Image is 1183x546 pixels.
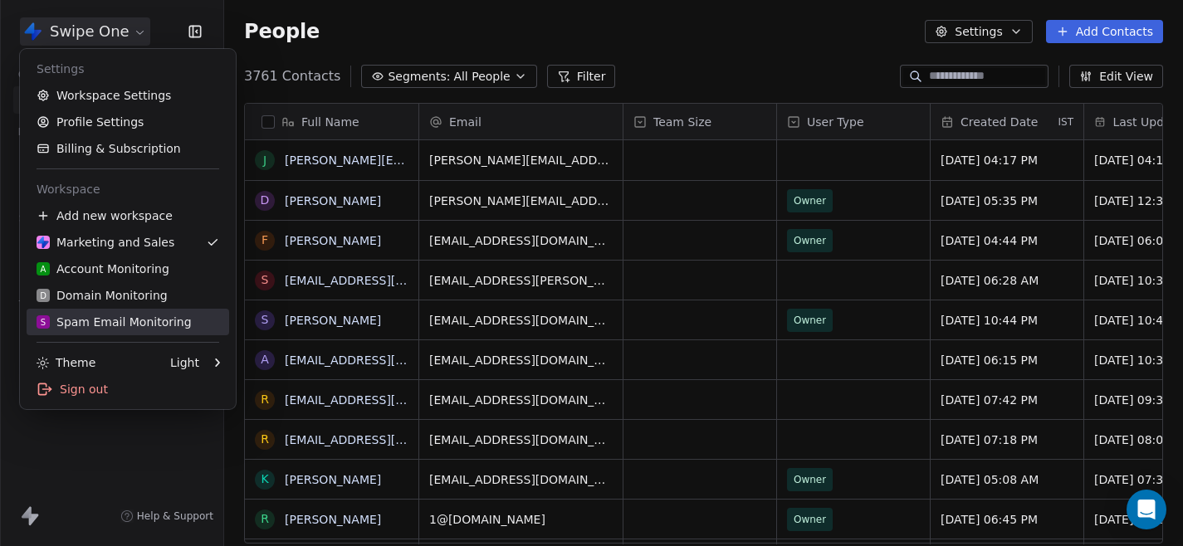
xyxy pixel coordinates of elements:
a: Workspace Settings [27,82,229,109]
span: A [41,263,46,275]
div: Account Monitoring [37,261,169,277]
a: Billing & Subscription [27,135,229,162]
div: Settings [27,56,229,82]
span: D [40,290,46,302]
div: Domain Monitoring [37,287,168,304]
div: Add new workspace [27,202,229,229]
div: Marketing and Sales [37,234,174,251]
img: Swipe%20One%20Logo%201-1.svg [37,236,50,249]
div: Theme [37,354,95,371]
span: S [41,316,46,329]
div: Workspace [27,176,229,202]
div: Spam Email Monitoring [37,314,192,330]
div: Light [170,354,199,371]
div: Sign out [27,376,229,402]
a: Profile Settings [27,109,229,135]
